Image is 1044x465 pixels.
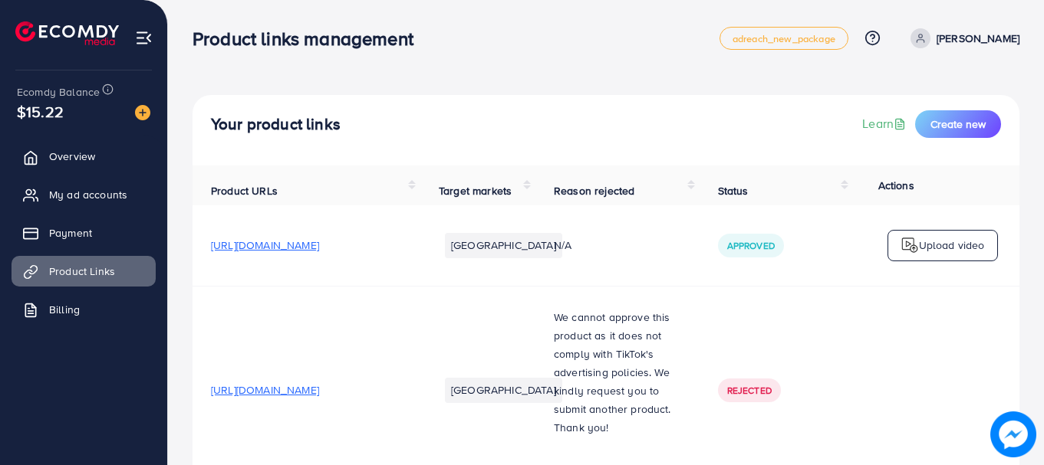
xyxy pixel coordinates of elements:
[15,21,119,45] img: logo
[720,27,848,50] a: adreach_new_package
[17,100,64,123] span: $15.22
[211,183,278,198] span: Product URLs
[193,28,426,50] h3: Product links management
[12,256,156,287] a: Product Links
[937,29,1019,47] p: [PERSON_NAME]
[930,116,986,132] span: Create new
[49,302,80,317] span: Billing
[12,141,156,172] a: Overview
[990,411,1036,457] img: image
[12,294,156,325] a: Billing
[915,110,1001,138] button: Create new
[901,236,919,254] img: logo
[49,264,115,279] span: Product Links
[718,183,749,198] span: Status
[727,239,775,252] span: Approved
[727,384,772,397] span: Rejected
[919,236,985,254] p: Upload video
[49,149,95,164] span: Overview
[17,84,100,100] span: Ecomdy Balance
[733,34,835,44] span: adreach_new_package
[445,233,562,257] li: [GEOGRAPHIC_DATA]
[904,28,1019,48] a: [PERSON_NAME]
[211,237,319,253] span: [URL][DOMAIN_NAME]
[49,225,92,241] span: Payment
[135,105,150,120] img: image
[554,309,671,435] span: We cannot approve this product as it does not comply with TikTok's advertising policies. We kindl...
[862,115,909,133] a: Learn
[12,179,156,210] a: My ad accounts
[554,237,571,253] span: N/A
[439,183,512,198] span: Target markets
[554,183,634,198] span: Reason rejected
[878,178,914,193] span: Actions
[445,378,562,402] li: [GEOGRAPHIC_DATA]
[211,115,341,134] h4: Your product links
[12,218,156,248] a: Payment
[49,187,127,202] span: My ad accounts
[135,29,153,47] img: menu
[211,382,319,398] span: [URL][DOMAIN_NAME]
